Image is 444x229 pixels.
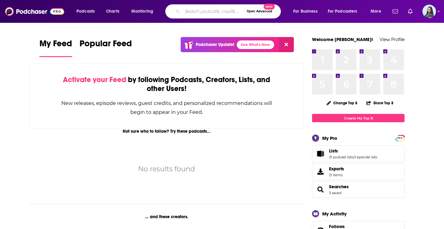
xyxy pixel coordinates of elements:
[312,145,405,162] span: Lists
[312,181,405,198] span: Searches
[366,6,389,16] button: open menu
[396,135,404,140] a: PRO
[72,6,103,16] button: open menu
[329,173,344,177] span: 21 items
[80,38,132,57] a: Popular Feed
[405,6,415,17] a: Show notifications dropdown
[314,149,327,158] a: Lists
[289,6,325,16] button: open menu
[76,7,95,16] span: Podcasts
[127,6,161,16] button: open menu
[312,114,405,122] a: Create My Top 8
[314,185,327,194] a: Searches
[237,40,274,49] a: See What's New
[312,163,405,180] a: Exports
[182,6,244,16] input: Search podcasts, credits, & more...
[171,4,287,19] div: Search podcasts, credits, & more...
[30,214,304,219] div: ... and these creators.
[329,148,377,154] a: Lists
[102,6,123,16] a: Charts
[324,6,366,16] button: open menu
[328,7,357,16] span: For Podcasters
[314,167,327,176] span: Exports
[61,99,273,117] div: New releases, episode reviews, guest credits, and personalized recommendations will begin to appe...
[396,136,404,140] span: PRO
[366,97,394,109] button: Share Top 8
[264,4,275,10] span: New
[293,7,318,16] span: For Business
[422,5,436,18] span: Logged in as brookefortierpr
[329,191,341,195] a: 3 saved
[131,7,153,16] span: Monitoring
[247,10,272,13] span: Open Advanced
[61,75,273,93] div: by following Podcasts, Creators, Lists, and other Users!
[329,155,353,159] a: 31 podcast lists
[138,164,195,174] div: No results found
[329,184,349,189] a: Searches
[30,129,304,134] div: Not sure who to follow? Try these podcasts...
[354,155,377,159] a: 0 episode lists
[196,42,234,47] p: Podchaser Update!
[422,5,436,18] button: Show profile menu
[380,36,405,42] a: View Profile
[63,75,126,84] span: Activate your Feed
[322,135,337,141] div: My Pro
[390,6,401,17] a: Show notifications dropdown
[422,5,436,18] img: User Profile
[312,36,373,42] a: Welcome [PERSON_NAME]!
[329,166,344,172] span: Exports
[5,6,64,17] img: Podchaser - Follow, Share and Rate Podcasts
[371,7,381,16] span: More
[80,38,132,52] span: Popular Feed
[106,7,119,16] span: Charts
[244,8,275,15] button: Open AdvancedNew
[322,211,347,217] div: My Activity
[39,38,72,57] a: My Feed
[329,148,338,154] span: Lists
[323,99,361,107] button: Change Top 8
[39,38,72,52] span: My Feed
